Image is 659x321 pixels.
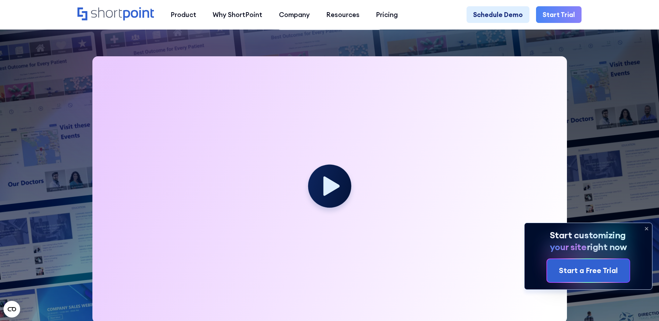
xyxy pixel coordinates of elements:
[213,10,262,19] div: Why ShortPoint
[318,6,368,23] a: Resources
[162,6,204,23] a: Product
[536,6,582,23] a: Start Trial
[368,6,406,23] a: Pricing
[559,265,618,276] div: Start a Free Trial
[77,7,154,22] a: Home
[205,6,271,23] a: Why ShortPoint
[171,10,196,19] div: Product
[279,10,310,19] div: Company
[376,10,398,19] div: Pricing
[3,301,20,318] button: Open CMP widget
[271,6,318,23] a: Company
[326,10,360,19] div: Resources
[467,6,529,23] a: Schedule Demo
[547,259,629,282] a: Start a Free Trial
